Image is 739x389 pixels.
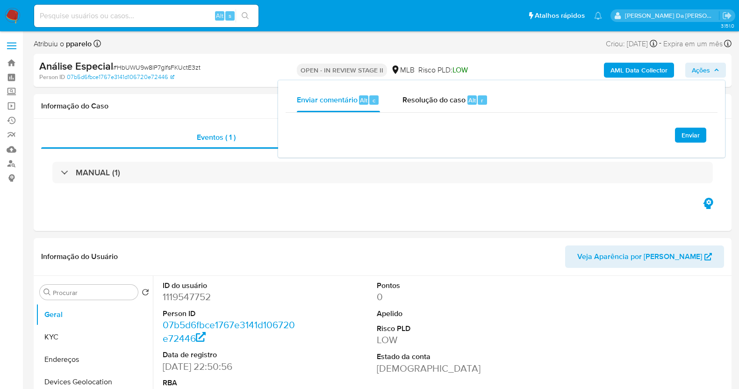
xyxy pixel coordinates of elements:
span: Resolução do caso [402,94,466,105]
b: Person ID [39,73,65,81]
a: Notificações [594,12,602,20]
input: Pesquise usuários ou casos... [34,10,258,22]
h1: Informação do Usuário [41,252,118,261]
p: OPEN - IN REVIEW STAGE II [297,64,387,77]
button: Geral [36,303,153,326]
h1: Informação do Caso [41,101,724,111]
dt: Data de registro [163,350,296,360]
span: Eventos ( 1 ) [197,132,236,143]
input: Procurar [53,288,134,297]
dt: RBA [163,378,296,388]
a: Sair [722,11,732,21]
button: Veja Aparência por [PERSON_NAME] [565,245,724,268]
span: Alt [216,11,223,20]
dt: Risco PLD [377,324,510,334]
b: Análise Especial [39,58,113,73]
dt: Person ID [163,309,296,319]
span: Alt [468,96,476,105]
a: 07b5d6fbce1767e3141d106720e72446 [163,318,295,345]
button: Endereços [36,348,153,371]
span: Alt [360,96,367,105]
span: Enviar [682,129,700,142]
dd: LOW [377,333,510,346]
span: LOW [452,65,468,75]
dt: Apelido [377,309,510,319]
b: AML Data Collector [610,63,667,78]
a: 07b5d6fbce1767e3141d106720e72446 [67,73,174,81]
h3: MANUAL (1) [76,167,120,178]
span: Enviar comentário [297,94,358,105]
div: Criou: [DATE] [606,37,657,50]
span: Risco PLD: [418,65,468,75]
span: Ações [692,63,710,78]
p: patricia.varelo@mercadopago.com.br [625,11,719,20]
dd: 0 [377,290,510,303]
button: Ações [685,63,726,78]
span: c [373,96,375,105]
span: Atribuiu o [34,39,92,49]
button: AML Data Collector [604,63,674,78]
button: Enviar [675,128,706,143]
dd: [DEMOGRAPHIC_DATA] [377,362,510,375]
span: Veja Aparência por [PERSON_NAME] [577,245,702,268]
dt: Pontos [377,281,510,291]
div: MANUAL (1) [52,162,713,183]
span: - [659,37,661,50]
button: KYC [36,326,153,348]
dt: ID do usuário [163,281,296,291]
b: pparelo [64,38,92,49]
span: Atalhos rápidos [535,11,585,21]
dt: Estado da conta [377,352,510,362]
button: Procurar [43,288,51,296]
span: # HbUWU9w8IP7glfsFKUctE3zt [113,63,201,72]
dd: [DATE] 22:50:56 [163,360,296,373]
button: search-icon [236,9,255,22]
span: s [229,11,231,20]
span: r [481,96,483,105]
dd: 1119547752 [163,290,296,303]
span: Expira em um mês [663,39,723,49]
div: MLB [391,65,415,75]
button: Retornar ao pedido padrão [142,288,149,299]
